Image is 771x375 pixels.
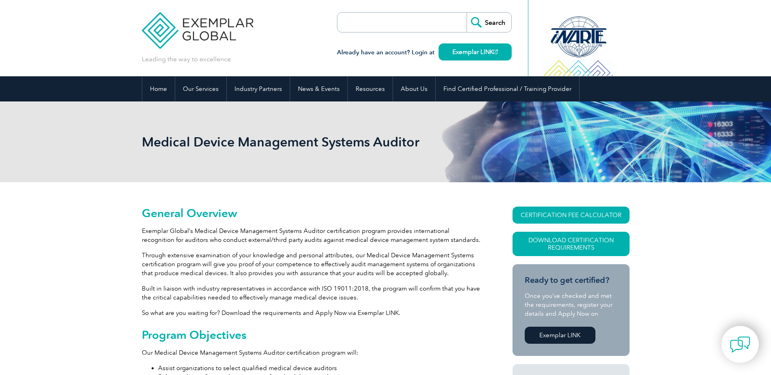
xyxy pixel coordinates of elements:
a: Industry Partners [227,76,290,101]
li: Assist organizations to select qualified medical device auditors [158,364,483,373]
input: Search [467,13,511,32]
p: Built in liaison with industry representatives in accordance with ISO 19011:2018, the program wil... [142,284,483,302]
p: Leading the way to excellence [142,55,231,64]
a: CERTIFICATION FEE CALCULATOR [513,207,630,224]
p: Once you’ve checked and met the requirements, register your details and Apply Now on [525,291,617,318]
h2: Program Objectives [142,328,483,341]
p: Through extensive examination of your knowledge and personal attributes, our Medical Device Manag... [142,251,483,278]
a: Download Certification Requirements [513,232,630,256]
a: Find Certified Professional / Training Provider [436,76,579,101]
p: Exemplar Global’s Medical Device Management Systems Auditor certification program provides intern... [142,226,483,244]
a: Our Services [175,76,226,101]
a: News & Events [290,76,347,101]
p: So what are you waiting for? Download the requirements and Apply Now via Exemplar LINK. [142,308,483,317]
a: Exemplar LINK [439,43,512,60]
img: open_square.png [493,50,498,54]
a: Exemplar LINK [525,327,595,344]
h3: Already have an account? Login at [337,47,512,58]
h1: Medical Device Management Systems Auditor [142,134,454,150]
h3: Ready to get certified? [525,275,617,285]
a: Home [142,76,175,101]
a: Resources [348,76,393,101]
img: contact-chat.png [730,334,750,355]
a: About Us [393,76,435,101]
h2: General Overview [142,207,483,220]
p: Our Medical Device Management Systems Auditor certification program will: [142,348,483,357]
